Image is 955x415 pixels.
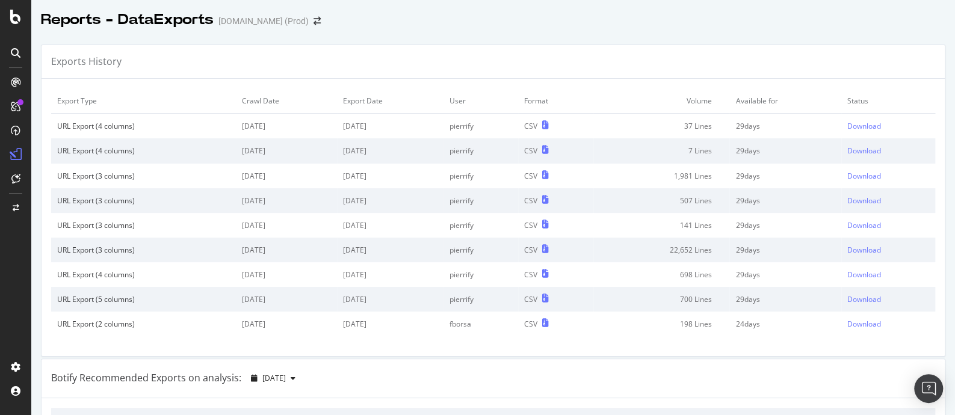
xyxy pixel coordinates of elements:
a: Download [847,245,929,255]
td: 29 days [729,213,841,238]
div: CSV [524,319,537,329]
td: 29 days [729,188,841,213]
td: 22,652 Lines [593,238,729,262]
div: [DOMAIN_NAME] (Prod) [218,15,309,27]
td: User [444,88,518,114]
div: Download [847,319,881,329]
div: arrow-right-arrow-left [314,17,321,25]
td: 29 days [729,114,841,139]
td: pierrify [444,114,518,139]
td: fborsa [444,312,518,336]
td: pierrify [444,213,518,238]
div: CSV [524,245,537,255]
td: [DATE] [337,238,444,262]
div: URL Export (4 columns) [57,121,230,131]
td: 29 days [729,238,841,262]
a: Download [847,294,929,304]
a: Download [847,195,929,206]
div: CSV [524,269,537,280]
div: URL Export (3 columns) [57,220,230,230]
td: 1,981 Lines [593,164,729,188]
div: Download [847,195,881,206]
div: CSV [524,195,537,206]
td: [DATE] [337,312,444,336]
div: Reports - DataExports [41,10,214,30]
button: [DATE] [246,369,300,388]
td: Available for [729,88,841,114]
span: 2025 Aug. 27th [262,373,286,383]
td: 37 Lines [593,114,729,139]
td: [DATE] [337,164,444,188]
div: Download [847,269,881,280]
div: Download [847,171,881,181]
div: Botify Recommended Exports on analysis: [51,371,241,385]
td: 29 days [729,164,841,188]
td: [DATE] [236,287,338,312]
td: Crawl Date [236,88,338,114]
div: URL Export (4 columns) [57,269,230,280]
div: Download [847,245,881,255]
td: 141 Lines [593,213,729,238]
td: [DATE] [337,213,444,238]
div: URL Export (3 columns) [57,195,230,206]
td: pierrify [444,164,518,188]
td: [DATE] [337,114,444,139]
td: [DATE] [236,312,338,336]
div: URL Export (3 columns) [57,245,230,255]
div: URL Export (5 columns) [57,294,230,304]
div: Download [847,121,881,131]
td: Export Type [51,88,236,114]
a: Download [847,146,929,156]
div: Download [847,146,881,156]
div: CSV [524,171,537,181]
td: [DATE] [236,138,338,163]
td: [DATE] [236,164,338,188]
td: pierrify [444,262,518,287]
a: Download [847,269,929,280]
td: 29 days [729,287,841,312]
div: Download [847,294,881,304]
td: pierrify [444,138,518,163]
td: [DATE] [337,287,444,312]
td: 29 days [729,138,841,163]
a: Download [847,121,929,131]
td: Volume [593,88,729,114]
td: [DATE] [236,213,338,238]
td: [DATE] [236,114,338,139]
div: CSV [524,294,537,304]
td: Status [841,88,935,114]
div: URL Export (3 columns) [57,171,230,181]
a: Download [847,171,929,181]
td: [DATE] [236,188,338,213]
div: CSV [524,146,537,156]
td: 700 Lines [593,287,729,312]
td: 507 Lines [593,188,729,213]
div: URL Export (2 columns) [57,319,230,329]
td: pierrify [444,287,518,312]
td: [DATE] [337,138,444,163]
a: Download [847,319,929,329]
div: Download [847,220,881,230]
div: Exports History [51,55,122,69]
td: pierrify [444,188,518,213]
div: CSV [524,121,537,131]
td: Export Date [337,88,444,114]
td: pierrify [444,238,518,262]
div: URL Export (4 columns) [57,146,230,156]
div: Open Intercom Messenger [914,374,943,403]
td: 198 Lines [593,312,729,336]
td: 698 Lines [593,262,729,287]
td: [DATE] [337,188,444,213]
td: 24 days [729,312,841,336]
a: Download [847,220,929,230]
div: CSV [524,220,537,230]
td: Format [518,88,594,114]
td: 29 days [729,262,841,287]
td: [DATE] [337,262,444,287]
td: [DATE] [236,238,338,262]
td: 7 Lines [593,138,729,163]
td: [DATE] [236,262,338,287]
